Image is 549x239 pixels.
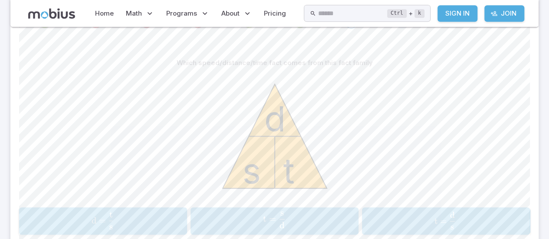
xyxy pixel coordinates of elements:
text: t [283,149,295,191]
span: ​ [454,212,455,223]
div: Review your answer [141,16,153,29]
a: Pricing [261,3,289,23]
span: d [92,215,97,226]
span: = [99,215,106,226]
span: = [269,213,276,224]
div: Go to the next question [345,16,357,29]
span: Math [126,9,142,18]
p: Which speed/distance/time fact comes from this fact family [177,58,373,68]
span: d [450,210,454,220]
div: Review your answer [90,16,102,29]
a: Home [92,3,116,23]
div: Review your answer [294,16,306,29]
span: s [109,221,113,232]
span: d [279,220,285,231]
div: Review your answer [192,16,204,29]
kbd: k [414,9,424,18]
div: + [387,8,424,19]
span: About [221,9,240,18]
span: s [450,222,454,232]
span: t [109,209,113,219]
kbd: Ctrl [387,9,407,18]
span: ​ [113,212,114,223]
span: t [263,213,266,224]
span: Programs [166,9,197,18]
text: d [264,97,286,139]
a: Join [484,5,524,22]
text: s [242,149,261,191]
span: ​ [285,212,286,222]
span: s [280,207,284,218]
a: Sign In [437,5,477,22]
div: Review your answer [39,16,51,29]
span: = [440,216,446,226]
div: Review your answer [243,16,255,29]
span: t [434,216,437,226]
